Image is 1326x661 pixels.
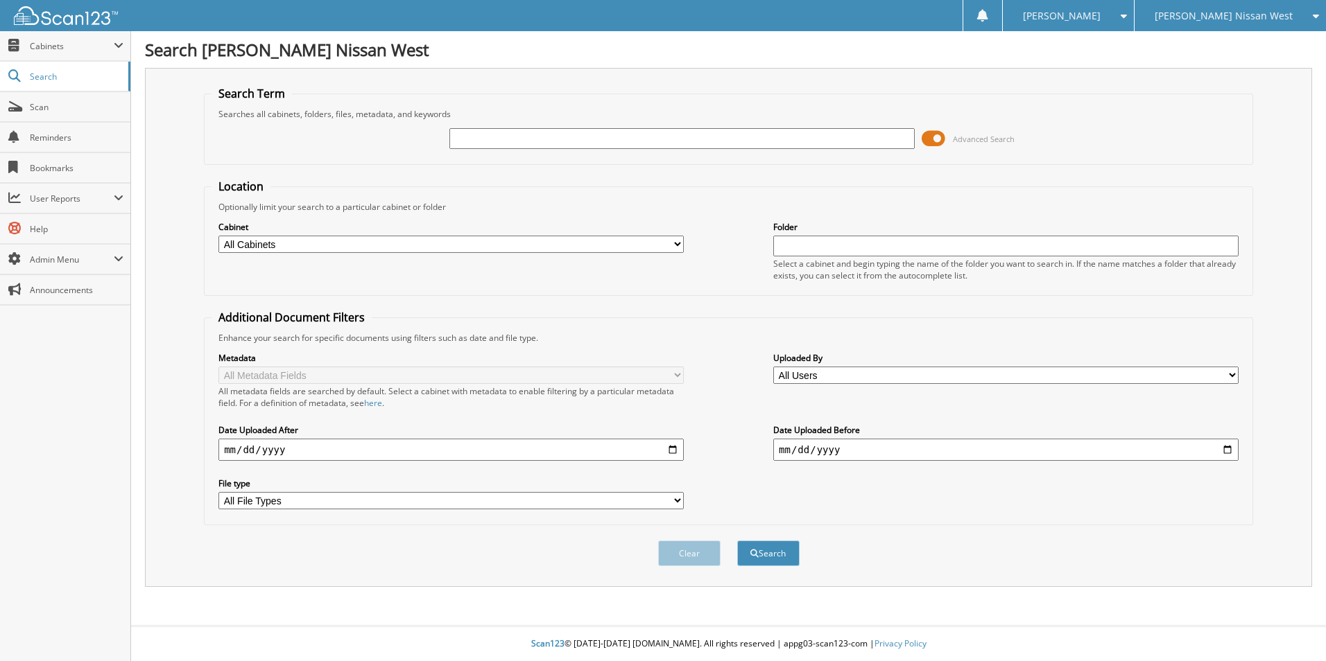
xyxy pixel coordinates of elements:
[30,193,114,204] span: User Reports
[218,477,684,489] label: File type
[773,352,1239,364] label: Uploaded By
[30,71,121,82] span: Search
[14,6,118,25] img: scan123-logo-white.svg
[212,201,1246,213] div: Optionally limit your search to a particular cabinet or folder
[658,540,721,566] button: Clear
[218,439,684,461] input: start
[30,132,123,143] span: Reminders
[30,254,114,265] span: Admin Menu
[218,424,684,436] label: Date Uploaded After
[212,179,270,194] legend: Location
[737,540,800,566] button: Search
[145,38,1312,61] h1: Search [PERSON_NAME] Nissan West
[218,221,684,233] label: Cabinet
[875,637,927,649] a: Privacy Policy
[212,86,292,101] legend: Search Term
[1023,12,1101,20] span: [PERSON_NAME]
[773,221,1239,233] label: Folder
[953,134,1015,144] span: Advanced Search
[1155,12,1293,20] span: [PERSON_NAME] Nissan West
[218,352,684,364] label: Metadata
[364,397,382,409] a: here
[773,424,1239,436] label: Date Uploaded Before
[30,162,123,174] span: Bookmarks
[773,258,1239,281] div: Select a cabinet and begin typing the name of the folder you want to search in. If the name match...
[30,223,123,235] span: Help
[30,284,123,296] span: Announcements
[131,627,1326,661] div: © [DATE]-[DATE] [DOMAIN_NAME]. All rights reserved | appg03-scan123-com |
[531,637,565,649] span: Scan123
[218,385,684,409] div: All metadata fields are searched by default. Select a cabinet with metadata to enable filtering b...
[212,332,1246,344] div: Enhance your search for specific documents using filters such as date and file type.
[773,439,1239,461] input: end
[30,40,114,52] span: Cabinets
[212,310,372,325] legend: Additional Document Filters
[30,101,123,113] span: Scan
[212,108,1246,120] div: Searches all cabinets, folders, files, metadata, and keywords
